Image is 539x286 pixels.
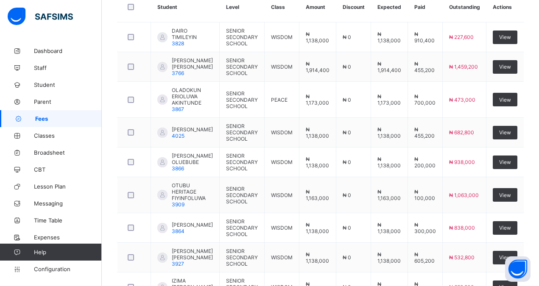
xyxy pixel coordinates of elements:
span: ₦ 1,138,000 [306,126,329,139]
span: SENIOR SECONDARY SCHOOL [226,90,258,109]
span: ₦ 473,000 [449,97,475,103]
span: WISDOM [271,254,293,261]
span: 3866 [172,165,184,172]
span: ₦ 0 [343,64,351,70]
span: WISDOM [271,129,293,136]
span: ₦ 1,138,000 [377,156,401,169]
span: ₦ 1,063,000 [449,192,479,198]
span: ₦ 1,914,400 [377,61,401,73]
span: ₦ 1,138,000 [377,222,401,234]
span: SENIOR SECONDARY SCHOOL [226,153,258,172]
span: ₦ 1,459,200 [449,64,478,70]
span: Help [34,249,101,255]
span: ₦ 938,000 [449,159,475,165]
span: View [499,192,511,198]
span: ₦ 1,163,000 [377,189,401,201]
span: ₦ 910,400 [414,31,435,44]
span: Lesson Plan [34,183,102,190]
span: ₦ 0 [343,34,351,40]
span: View [499,64,511,70]
span: CBT [34,166,102,173]
span: ₦ 700,000 [414,93,436,106]
span: Staff [34,64,102,71]
span: View [499,34,511,40]
span: SENIOR SECONDARY SCHOOL [226,28,258,47]
span: ₦ 838,000 [449,225,475,231]
span: ₦ 455,200 [414,126,435,139]
span: WISDOM [271,64,293,70]
span: [PERSON_NAME] [PERSON_NAME] [172,248,213,261]
span: ₦ 0 [343,225,351,231]
span: ₦ 1,173,000 [377,93,401,106]
span: ₦ 682,800 [449,129,474,136]
span: Expenses [34,234,102,241]
span: 3909 [172,201,184,208]
span: SENIOR SECONDARY SCHOOL [226,186,258,205]
span: [PERSON_NAME] [172,222,213,228]
span: 3927 [172,261,184,267]
span: Broadsheet [34,149,102,156]
span: [PERSON_NAME] [172,126,213,133]
span: 3867 [172,106,184,112]
span: 3766 [172,70,184,76]
span: 4025 [172,133,184,139]
span: ₦ 455,200 [414,61,435,73]
span: ₦ 1,163,000 [306,189,329,201]
span: Student [34,81,102,88]
img: safsims [8,8,73,25]
span: SENIOR SECONDARY SCHOOL [226,248,258,267]
span: ₦ 1,138,000 [306,156,329,169]
span: PEACE [271,97,288,103]
span: Dashboard [34,47,102,54]
span: ₦ 1,138,000 [306,222,329,234]
span: ₦ 227,600 [449,34,474,40]
span: ₦ 1,138,000 [306,31,329,44]
span: [PERSON_NAME] [PERSON_NAME] [172,57,213,70]
span: WISDOM [271,159,293,165]
span: ₦ 605,200 [414,251,435,264]
span: View [499,159,511,165]
span: ₦ 300,000 [414,222,436,234]
span: ₦ 1,173,000 [306,93,329,106]
span: ₦ 0 [343,97,351,103]
button: Open asap [505,256,531,282]
span: Configuration [34,266,101,272]
span: Parent [34,98,102,105]
span: [PERSON_NAME] OLUEBUBE [172,153,213,165]
span: ₦ 1,138,000 [377,251,401,264]
span: WISDOM [271,34,293,40]
span: View [499,129,511,136]
span: OTUBU HERITAGE FIYINFOLUWA [172,182,213,201]
span: ₦ 1,138,000 [377,31,401,44]
span: SENIOR SECONDARY SCHOOL [226,57,258,76]
span: ₦ 532,800 [449,254,475,261]
span: OLADOKUN ERIOLUWA AKINTUNDE [172,87,213,106]
span: WISDOM [271,192,293,198]
span: ₦ 0 [343,129,351,136]
span: Time Table [34,217,102,224]
span: ₦ 100,000 [414,189,435,201]
span: ₦ 1,138,000 [377,126,401,139]
span: ₦ 0 [343,254,351,261]
span: ₦ 0 [343,159,351,165]
span: ₦ 0 [343,192,351,198]
span: ₦ 200,000 [414,156,436,169]
span: SENIOR SECONDARY SCHOOL [226,123,258,142]
span: Fees [35,115,102,122]
span: ₦ 1,138,000 [306,251,329,264]
span: SENIOR SECONDARY SCHOOL [226,218,258,237]
span: WISDOM [271,225,293,231]
span: ₦ 1,914,400 [306,61,330,73]
span: 3828 [172,40,184,47]
span: DAIRO TIMILEYIN [172,28,213,40]
span: View [499,97,511,103]
span: Classes [34,132,102,139]
span: View [499,254,511,261]
span: View [499,225,511,231]
span: 3864 [172,228,184,234]
span: Messaging [34,200,102,207]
